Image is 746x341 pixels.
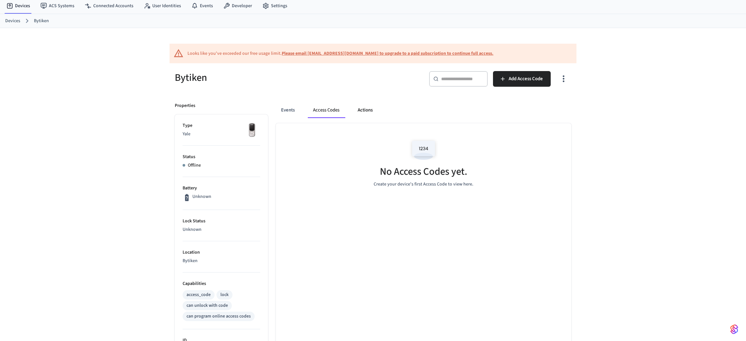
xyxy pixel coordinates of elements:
a: Devices [5,18,20,24]
p: Bytiken [183,258,260,264]
p: Capabilities [183,280,260,287]
div: ant example [276,102,571,118]
div: can program online access codes [186,313,251,320]
button: Add Access Code [493,71,551,87]
p: Location [183,249,260,256]
img: SeamLogoGradient.69752ec5.svg [730,324,738,334]
button: Actions [352,102,378,118]
p: Yale [183,131,260,138]
button: Events [276,102,300,118]
img: Yale Assure Touchscreen Wifi Smart Lock, Satin Nickel, Front [244,122,260,139]
p: Unknown [192,193,211,200]
div: can unlock with code [186,302,228,309]
h5: Bytiken [175,71,369,84]
img: Access Codes Empty State [409,136,438,164]
p: Type [183,122,260,129]
p: Properties [175,102,195,109]
div: Looks like you've exceeded our free usage limit. [187,50,493,57]
button: Access Codes [308,102,345,118]
div: lock [220,291,229,298]
a: Please email [EMAIL_ADDRESS][DOMAIN_NAME] to upgrade to a paid subscription to continue full access. [282,50,493,57]
span: Add Access Code [509,75,543,83]
div: access_code [186,291,211,298]
p: Status [183,154,260,160]
p: Create your device's first Access Code to view here. [374,181,473,188]
p: Unknown [183,226,260,233]
p: Lock Status [183,218,260,225]
a: Bytiken [34,18,49,24]
p: Battery [183,185,260,192]
p: Offline [188,162,201,169]
h5: No Access Codes yet. [380,165,467,178]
